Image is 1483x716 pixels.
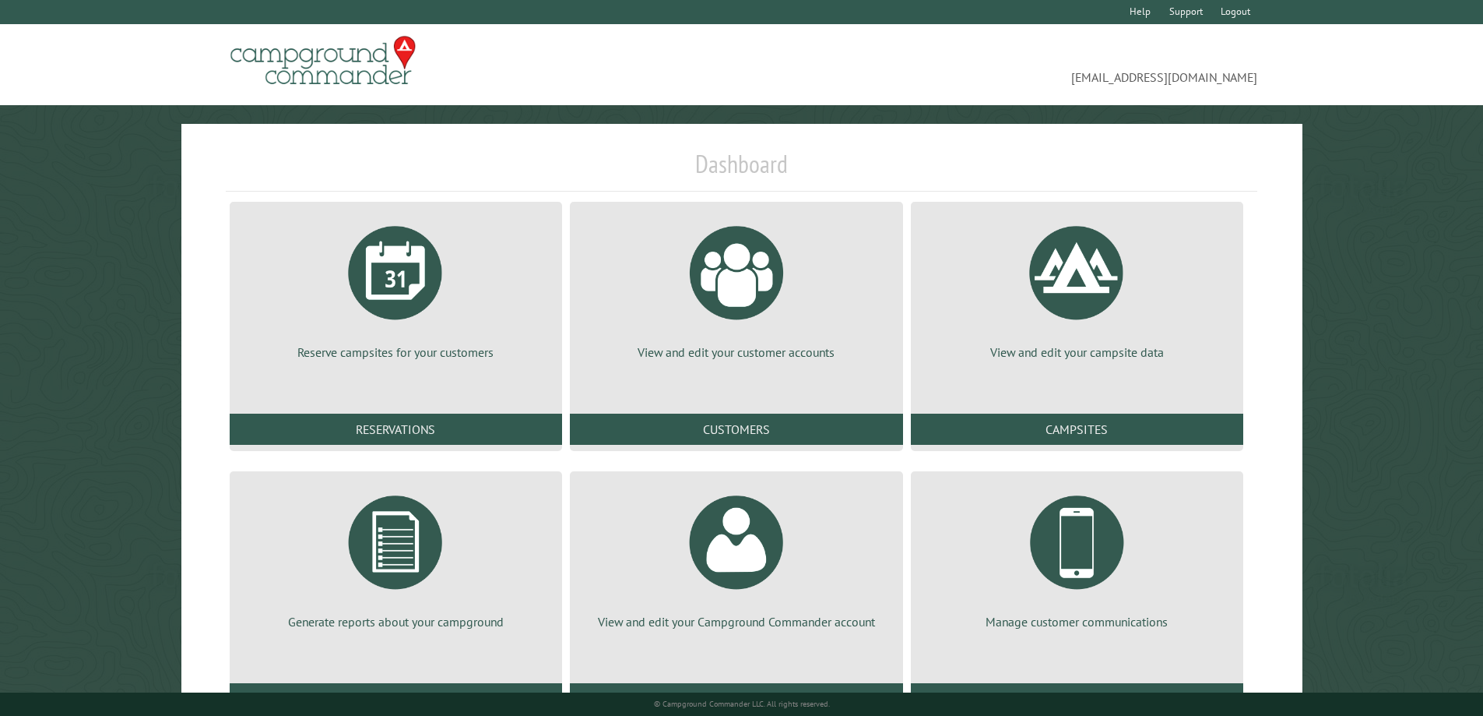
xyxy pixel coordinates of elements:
[226,30,420,91] img: Campground Commander
[230,414,562,445] a: Reservations
[226,149,1258,192] h1: Dashboard
[742,43,1258,86] span: [EMAIL_ADDRESS][DOMAIN_NAME]
[911,414,1243,445] a: Campsites
[570,414,902,445] a: Customers
[248,344,543,361] p: Reserve campsites for your customers
[930,344,1225,361] p: View and edit your campsite data
[930,214,1225,361] a: View and edit your campsite data
[930,484,1225,630] a: Manage customer communications
[248,484,543,630] a: Generate reports about your campground
[654,699,830,709] small: © Campground Commander LLC. All rights reserved.
[248,214,543,361] a: Reserve campsites for your customers
[570,683,902,714] a: Account
[589,214,884,361] a: View and edit your customer accounts
[230,683,562,714] a: Reports
[589,344,884,361] p: View and edit your customer accounts
[248,613,543,630] p: Generate reports about your campground
[589,613,884,630] p: View and edit your Campground Commander account
[589,484,884,630] a: View and edit your Campground Commander account
[930,613,1225,630] p: Manage customer communications
[911,683,1243,714] a: Communications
